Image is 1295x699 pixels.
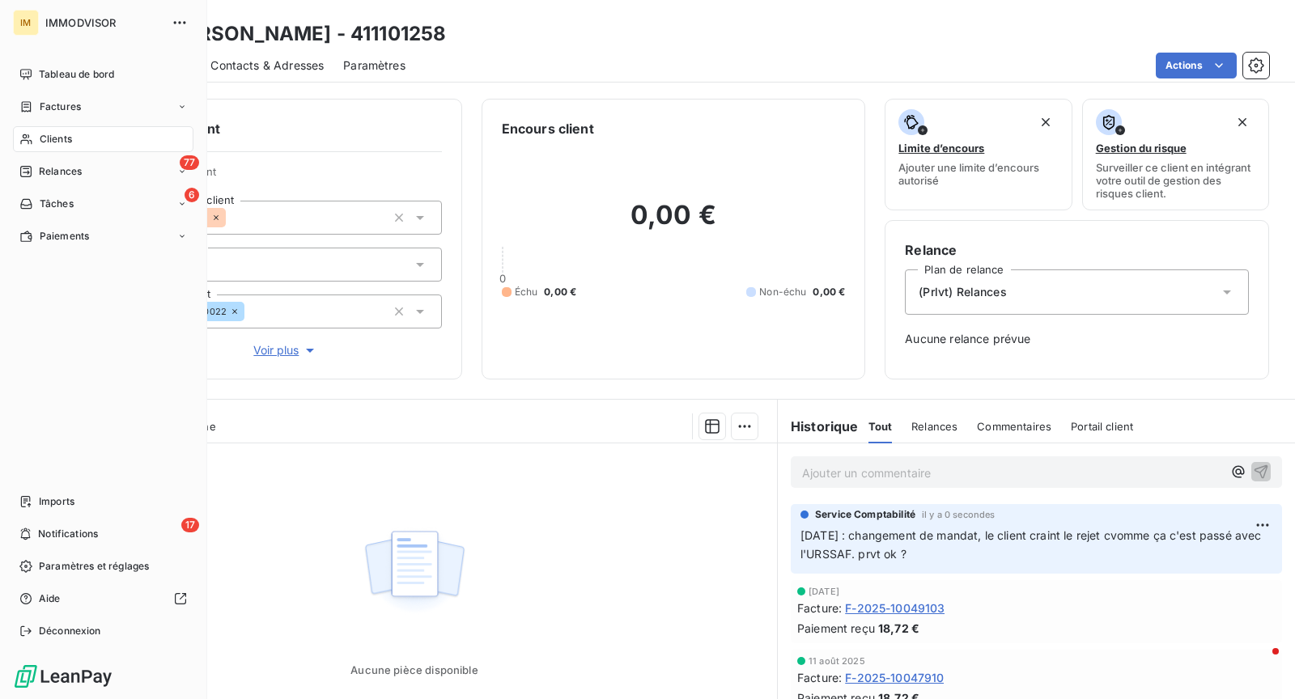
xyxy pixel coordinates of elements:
span: 6 [185,188,199,202]
h6: Relance [905,240,1249,260]
span: (Prlvt) Relances [919,284,1006,300]
h3: EI [PERSON_NAME] - 411101258 [142,19,446,49]
span: Aucune pièce disponible [350,663,478,676]
span: Paiement reçu [797,620,875,637]
img: Logo LeanPay [13,663,113,689]
span: 77 [180,155,199,170]
span: Aide [39,591,61,606]
input: Ajouter une valeur [226,210,239,225]
span: Relances [911,420,957,433]
span: F-2025-10049103 [845,599,945,616]
span: F-2025-10047910 [845,669,944,686]
span: Limite d’encours [898,142,984,155]
span: Facture : [797,669,842,686]
h6: Informations client [98,119,442,138]
span: [DATE] : changement de mandat, le client craint le rejet cvomme ça c'est passé avec l'URSSAF. prv... [800,528,1265,561]
span: Tableau de bord [39,67,114,82]
button: Gestion du risqueSurveiller ce client en intégrant votre outil de gestion des risques client. [1082,99,1269,210]
button: Voir plus [130,341,442,359]
span: Tout [868,420,893,433]
span: Non-échu [759,285,806,299]
div: IM [13,10,39,36]
input: Ajouter une valeur [244,304,257,319]
span: 0,00 € [544,285,576,299]
a: Aide [13,586,193,612]
h2: 0,00 € [502,199,846,248]
button: Limite d’encoursAjouter une limite d’encours autorisé [885,99,1072,210]
span: Portail client [1071,420,1133,433]
span: 18,72 € [878,620,919,637]
span: Échu [515,285,538,299]
span: Commentaires [977,420,1051,433]
span: Clients [40,132,72,146]
span: Surveiller ce client en intégrant votre outil de gestion des risques client. [1096,161,1255,200]
span: Paiements [40,229,89,244]
span: Relances [39,164,82,179]
iframe: Intercom live chat [1240,644,1279,683]
span: Paramètres [343,57,405,74]
span: Propriétés Client [130,165,442,188]
span: Ajouter une limite d’encours autorisé [898,161,1058,187]
img: Empty state [363,522,466,622]
button: Actions [1156,53,1237,78]
span: IMMODVISOR [45,16,162,29]
h6: Encours client [502,119,594,138]
span: Facture : [797,599,842,616]
span: 0 [499,272,506,285]
span: 0,00 € [813,285,845,299]
span: Tâches [40,197,74,211]
span: Factures [40,100,81,114]
span: [DATE] [809,587,839,596]
span: Paramètres et réglages [39,559,149,574]
span: il y a 0 secondes [922,510,996,519]
span: 17 [181,518,199,532]
span: Gestion du risque [1096,142,1187,155]
span: Service Comptabilité [815,507,915,522]
span: Voir plus [253,342,318,358]
h6: Historique [778,417,859,436]
span: Contacts & Adresses [210,57,324,74]
span: Aucune relance prévue [905,331,1249,347]
span: 11 août 2025 [809,656,865,666]
span: Imports [39,494,74,509]
span: Déconnexion [39,624,101,638]
span: Notifications [38,527,98,541]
